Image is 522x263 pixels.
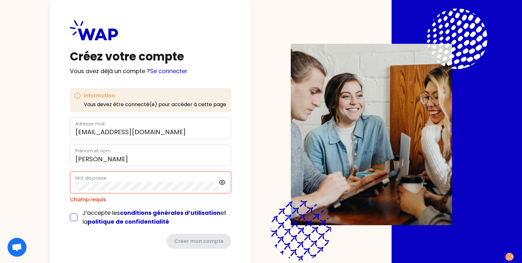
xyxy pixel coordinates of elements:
[83,209,226,226] span: J’accepte les et la
[84,101,226,108] p: Vous devez être connecté(e) pour accéder à cette page
[88,218,169,226] a: politique de confidentialité
[70,67,231,76] p: Vous avez déjà un compte ?
[75,148,111,154] label: Prénom et nom
[75,175,106,181] label: Mot de passe
[70,50,231,63] h1: Créez votre compte
[84,92,226,100] h3: Information
[120,209,221,217] a: conditions générales d’utilisation
[291,44,452,225] img: Description
[167,234,231,249] button: Créer mon compte
[150,67,187,75] a: Se connecter
[75,121,105,127] label: Adresse mail
[8,238,26,257] div: Ouvrir le chat
[70,196,231,203] div: Champ requis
